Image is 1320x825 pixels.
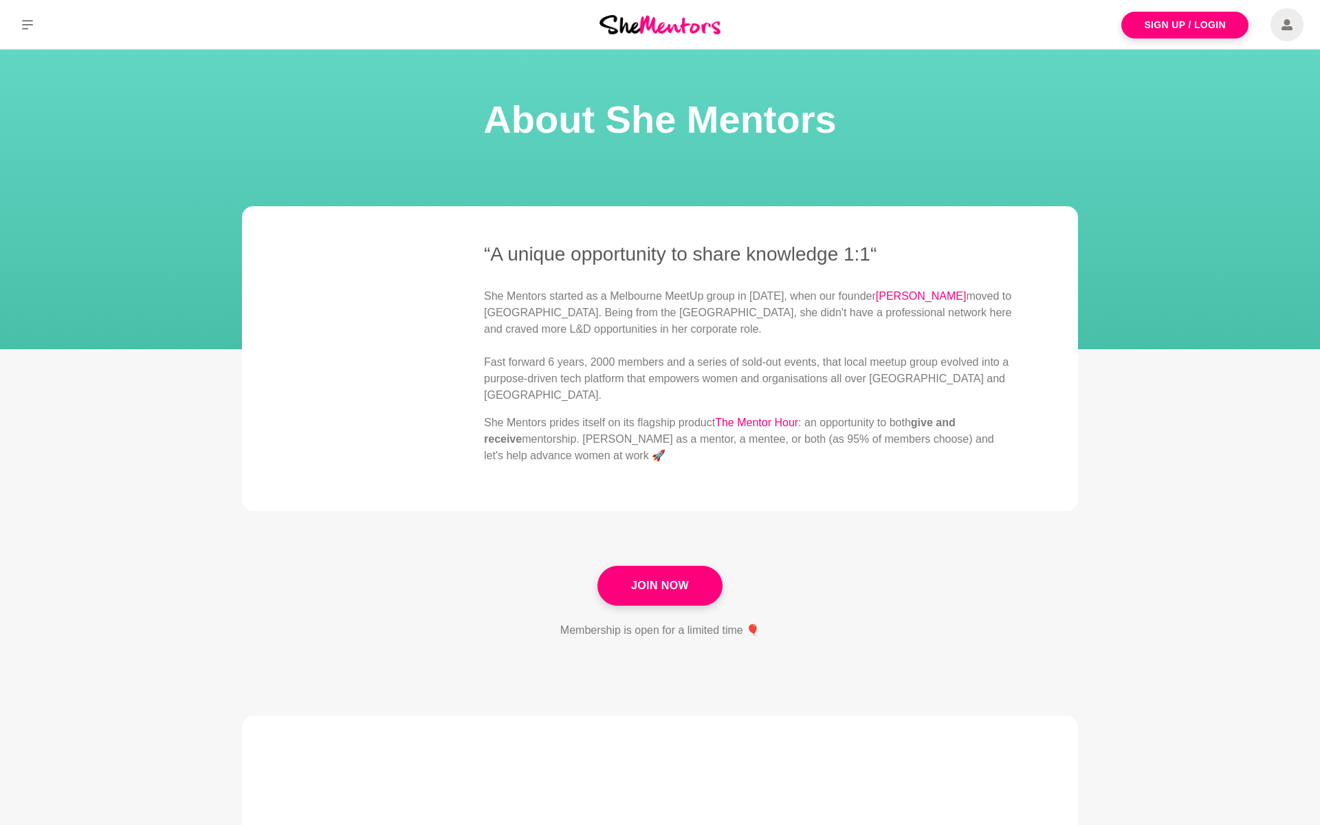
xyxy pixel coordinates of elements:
a: [PERSON_NAME] [876,290,967,302]
h1: About She Mentors [16,93,1303,146]
p: She Mentors prides itself on its flagship product : an opportunity to both mentorship. [PERSON_NA... [484,415,1012,464]
p: Membership is open for a limited time 🎈 [560,622,760,639]
a: The Mentor Hour [715,417,798,428]
h3: “A unique opportunity to share knowledge 1:1“ [484,242,1012,266]
a: Sign Up / Login [1121,12,1248,38]
a: Join Now [597,566,723,606]
p: She Mentors started as a Melbourne MeetUp group in [DATE], when our founder moved to [GEOGRAPHIC_... [484,288,1012,404]
img: She Mentors Logo [599,15,720,34]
